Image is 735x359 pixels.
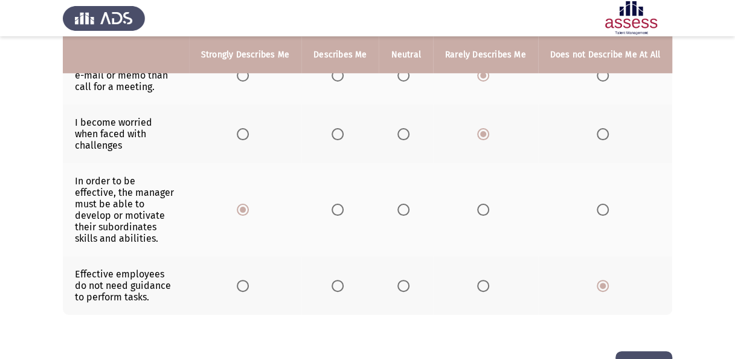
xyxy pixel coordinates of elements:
th: Strongly Describes Me [189,36,301,73]
mat-radio-group: Select an option [397,128,414,139]
mat-radio-group: Select an option [237,128,254,139]
img: Assessment logo of Leadership Styles - THL [590,1,672,35]
mat-radio-group: Select an option [597,128,614,139]
td: I become worried when faced with challenges [63,105,189,163]
mat-radio-group: Select an option [597,279,614,291]
mat-radio-group: Select an option [477,204,494,215]
img: Assess Talent Management logo [63,1,145,35]
th: Describes Me [301,36,379,73]
mat-radio-group: Select an option [237,204,254,215]
mat-radio-group: Select an option [237,279,254,291]
mat-radio-group: Select an option [397,204,414,215]
mat-radio-group: Select an option [397,279,414,291]
td: In order to be effective, the manager must be able to develop or motivate their subordinates skil... [63,163,189,256]
mat-radio-group: Select an option [332,69,348,80]
mat-radio-group: Select an option [477,69,494,80]
mat-radio-group: Select an option [332,204,348,215]
mat-radio-group: Select an option [332,128,348,139]
mat-radio-group: Select an option [237,69,254,80]
th: Neutral [379,36,432,73]
mat-radio-group: Select an option [477,279,494,291]
td: Effective employees do not need guidance to perform tasks. [63,256,189,315]
th: Rarely Describes Me [433,36,538,73]
mat-radio-group: Select an option [397,69,414,80]
mat-radio-group: Select an option [597,69,614,80]
th: Does not Describe Me At All [538,36,672,73]
mat-radio-group: Select an option [477,128,494,139]
mat-radio-group: Select an option [332,279,348,291]
td: I would rather send an e-mail or memo than call for a meeting. [63,46,189,105]
mat-radio-group: Select an option [597,204,614,215]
